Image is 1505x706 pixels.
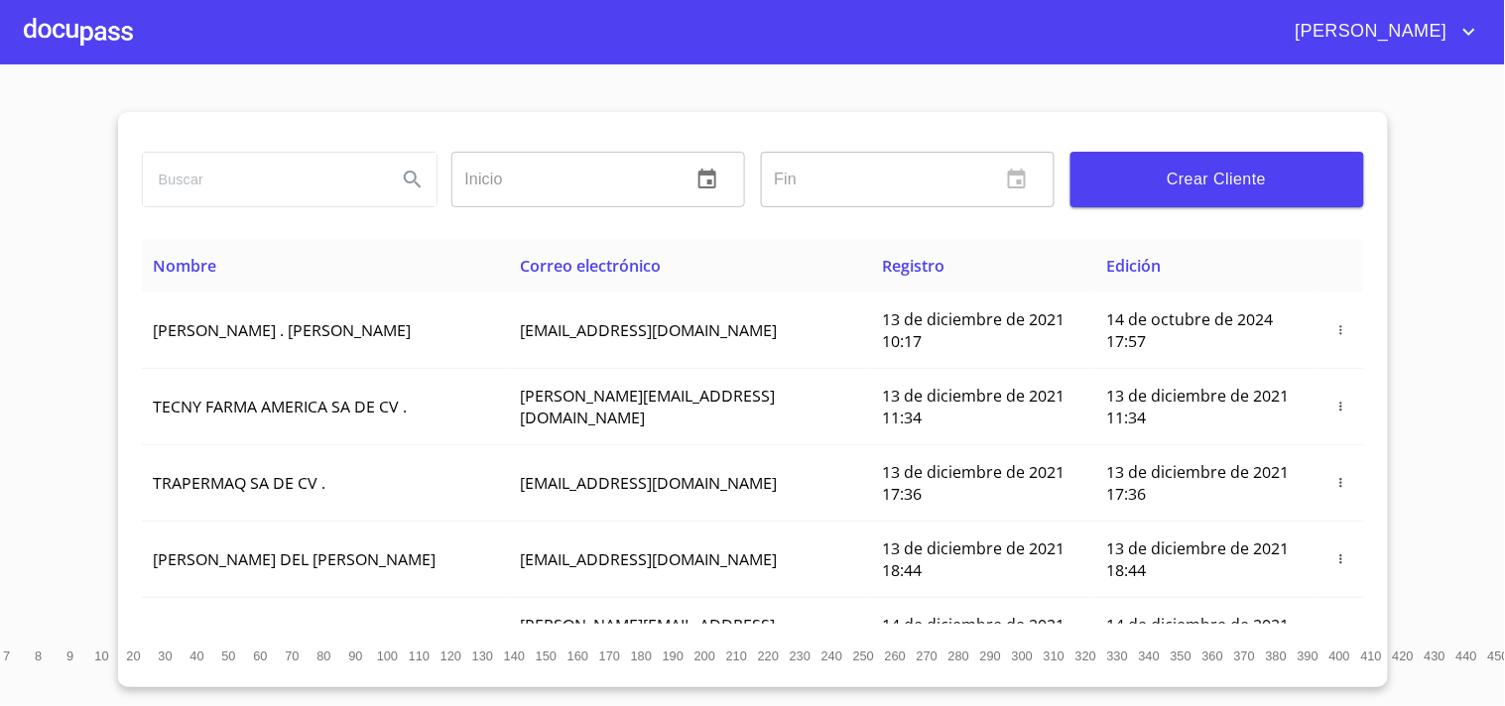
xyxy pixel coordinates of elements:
[1324,640,1356,671] button: 400
[1075,648,1096,663] span: 320
[520,385,775,428] span: [PERSON_NAME][EMAIL_ADDRESS][DOMAIN_NAME]
[1281,16,1457,48] span: [PERSON_NAME]
[1107,648,1128,663] span: 330
[594,640,626,671] button: 170
[1086,166,1348,193] span: Crear Cliente
[154,396,408,417] span: TECNY FARMA AMERICA SA DE CV .
[980,648,1001,663] span: 290
[882,308,1065,352] span: 13 de diciembre de 2021 10:17
[1420,640,1451,671] button: 430
[245,640,277,671] button: 60
[154,548,437,570] span: [PERSON_NAME] DEL [PERSON_NAME]
[1039,640,1070,671] button: 310
[520,548,777,570] span: [EMAIL_ADDRESS][DOMAIN_NAME]
[309,640,340,671] button: 80
[1388,640,1420,671] button: 420
[1139,648,1160,663] span: 340
[221,648,235,663] span: 50
[1134,640,1166,671] button: 340
[1166,640,1197,671] button: 350
[1281,16,1481,48] button: account of current user
[253,648,267,663] span: 60
[531,640,563,671] button: 150
[285,648,299,663] span: 70
[504,648,525,663] span: 140
[1197,640,1229,671] button: 360
[213,640,245,671] button: 50
[912,640,943,671] button: 270
[389,156,437,203] button: Search
[409,648,430,663] span: 110
[158,648,172,663] span: 30
[785,640,816,671] button: 230
[1356,640,1388,671] button: 410
[882,614,1065,657] span: 14 de diciembre de 2021 11:46
[1107,255,1162,277] span: Edición
[189,648,203,663] span: 40
[440,648,461,663] span: 120
[1171,648,1191,663] span: 350
[154,472,326,494] span: TRAPERMAQ SA DE CV .
[694,648,715,663] span: 200
[143,153,381,206] input: search
[1107,537,1290,581] span: 13 de diciembre de 2021 18:44
[1107,308,1274,352] span: 14 de octubre de 2024 17:57
[35,648,42,663] span: 8
[1007,640,1039,671] button: 300
[690,640,721,671] button: 200
[3,648,10,663] span: 7
[1234,648,1255,663] span: 370
[917,648,938,663] span: 270
[277,640,309,671] button: 70
[1012,648,1033,663] span: 300
[118,640,150,671] button: 20
[23,640,55,671] button: 8
[1451,640,1483,671] button: 440
[436,640,467,671] button: 120
[1044,648,1065,663] span: 310
[1266,648,1287,663] span: 380
[1102,640,1134,671] button: 330
[885,648,906,663] span: 260
[499,640,531,671] button: 140
[758,648,779,663] span: 220
[882,461,1065,505] span: 13 de diciembre de 2021 17:36
[1070,640,1102,671] button: 320
[467,640,499,671] button: 130
[882,537,1065,581] span: 13 de diciembre de 2021 18:44
[599,648,620,663] span: 170
[1261,640,1293,671] button: 380
[726,648,747,663] span: 210
[377,648,398,663] span: 100
[626,640,658,671] button: 180
[86,640,118,671] button: 10
[880,640,912,671] button: 260
[1202,648,1223,663] span: 360
[1293,640,1324,671] button: 390
[150,640,182,671] button: 30
[1329,648,1350,663] span: 400
[563,640,594,671] button: 160
[1361,648,1382,663] span: 410
[404,640,436,671] button: 110
[658,640,690,671] button: 190
[1393,648,1414,663] span: 420
[882,255,944,277] span: Registro
[472,648,493,663] span: 130
[721,640,753,671] button: 210
[1107,461,1290,505] span: 13 de diciembre de 2021 17:36
[66,648,73,663] span: 9
[882,385,1065,428] span: 13 de diciembre de 2021 11:34
[753,640,785,671] button: 220
[975,640,1007,671] button: 290
[340,640,372,671] button: 90
[821,648,842,663] span: 240
[94,648,108,663] span: 10
[154,319,412,341] span: [PERSON_NAME] . [PERSON_NAME]
[1107,385,1290,428] span: 13 de diciembre de 2021 11:34
[1456,648,1477,663] span: 440
[1298,648,1318,663] span: 390
[520,614,775,657] span: [PERSON_NAME][EMAIL_ADDRESS][DOMAIN_NAME]
[126,648,140,663] span: 20
[1070,152,1364,207] button: Crear Cliente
